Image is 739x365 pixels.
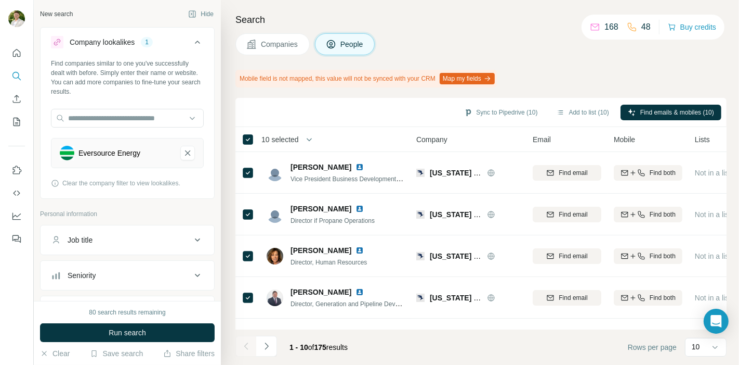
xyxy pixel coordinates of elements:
button: Find both [614,165,682,181]
span: Find both [650,168,676,178]
button: Use Surfe on LinkedIn [8,161,25,180]
span: [US_STATE] Public Utilities Company [430,210,559,219]
button: Department [41,298,214,323]
span: Find email [559,293,587,303]
p: 48 [641,21,651,33]
span: [US_STATE] Public Utilities Company [430,252,559,260]
span: Company [416,134,447,145]
span: [US_STATE] Public Utilities Company [430,294,559,302]
span: 175 [314,343,326,351]
button: Job title [41,228,214,253]
button: Sync to Pipedrive (10) [457,105,545,120]
button: Find both [614,248,682,264]
span: Not in a list [695,252,731,260]
p: 168 [604,21,618,33]
div: Company lookalikes [70,37,135,47]
img: Avatar [267,290,283,306]
button: Find email [533,165,601,181]
button: Enrich CSV [8,90,25,108]
span: Find both [650,293,676,303]
button: Save search [90,348,143,359]
span: Companies [261,39,299,49]
button: Use Surfe API [8,184,25,203]
h4: Search [235,12,727,27]
span: 1 - 10 [289,343,308,351]
span: [PERSON_NAME] [291,245,351,256]
button: Dashboard [8,207,25,225]
div: Job title [68,235,93,245]
div: 1 [141,37,153,47]
img: LinkedIn logo [355,246,364,255]
button: Find email [533,207,601,222]
span: [PERSON_NAME] [291,287,351,297]
span: Run search [109,328,146,338]
img: Logo of Florida Public Utilities Company [416,294,425,302]
span: [PERSON_NAME] [291,329,351,339]
span: Email [533,134,551,145]
span: Clear the company filter to view lookalikes. [62,179,180,188]
span: [PERSON_NAME] [291,204,351,214]
img: Logo of Florida Public Utilities Company [416,252,425,260]
button: Eversource Energy-remove-button [180,146,195,160]
button: Feedback [8,230,25,248]
span: Lists [695,134,710,145]
div: Open Intercom Messenger [704,309,729,334]
button: Seniority [41,263,214,288]
div: Eversource Energy [78,148,140,158]
img: Avatar [267,248,283,265]
button: Find both [614,290,682,306]
img: LinkedIn logo [355,288,364,296]
button: My lists [8,112,25,131]
button: Navigate to next page [256,336,277,357]
button: Find email [533,290,601,306]
span: Find both [650,210,676,219]
span: Find email [559,210,587,219]
button: Share filters [163,348,215,359]
button: Find email [533,248,601,264]
button: Company lookalikes1 [41,30,214,59]
img: LinkedIn logo [355,205,364,213]
button: Search [8,67,25,85]
span: Find both [650,251,676,261]
img: Logo of Florida Public Utilities Company [416,169,425,177]
button: Run search [40,323,215,342]
span: Director if Propane Operations [291,217,375,224]
span: Find email [559,168,587,178]
div: New search [40,9,73,19]
span: of [308,343,314,351]
p: Personal information [40,209,215,219]
button: Clear [40,348,70,359]
button: Find emails & mobiles (10) [621,105,721,120]
button: Add to list (10) [549,105,616,120]
button: Map my fields [440,73,495,84]
span: Director, Generation and Pipeline Development [291,299,421,308]
img: Avatar [267,206,283,223]
p: 10 [692,342,700,352]
button: Find both [614,207,682,222]
button: Hide [181,6,221,22]
span: Vice President Business Development & Operations [291,174,434,183]
span: Not in a list [695,210,731,219]
span: results [289,343,348,351]
div: Mobile field is not mapped, this value will not be synced with your CRM [235,70,497,87]
span: Not in a list [695,169,731,177]
button: Buy credits [668,20,716,34]
button: Quick start [8,44,25,62]
span: Find email [559,251,587,261]
span: Director, Human Resources [291,259,367,266]
span: Find emails & mobiles (10) [640,108,714,117]
img: Logo of Florida Public Utilities Company [416,210,425,219]
span: Mobile [614,134,635,145]
img: Avatar [8,10,25,27]
span: [US_STATE] Public Utilities Company [430,169,559,177]
span: People [340,39,364,49]
span: Rows per page [628,342,677,353]
img: Avatar [267,165,283,181]
img: LinkedIn logo [355,330,364,338]
img: LinkedIn logo [355,163,364,171]
span: 10 selected [261,134,299,145]
span: [PERSON_NAME] [291,162,351,172]
div: 80 search results remaining [89,308,165,317]
img: Eversource Energy-logo [60,146,74,160]
div: Seniority [68,270,96,281]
